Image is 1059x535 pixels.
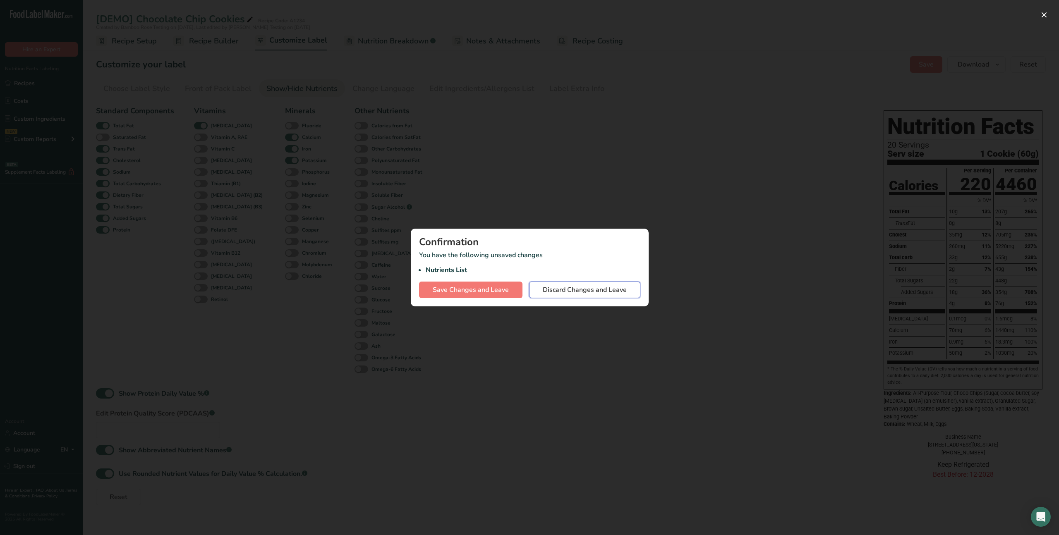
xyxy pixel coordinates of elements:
[426,265,640,275] li: Nutrients List
[419,282,522,298] button: Save Changes and Leave
[433,285,509,295] span: Save Changes and Leave
[1031,507,1051,527] div: Open Intercom Messenger
[529,282,640,298] button: Discard Changes and Leave
[543,285,627,295] span: Discard Changes and Leave
[419,237,640,247] div: Confirmation
[419,250,640,275] p: You have the following unsaved changes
